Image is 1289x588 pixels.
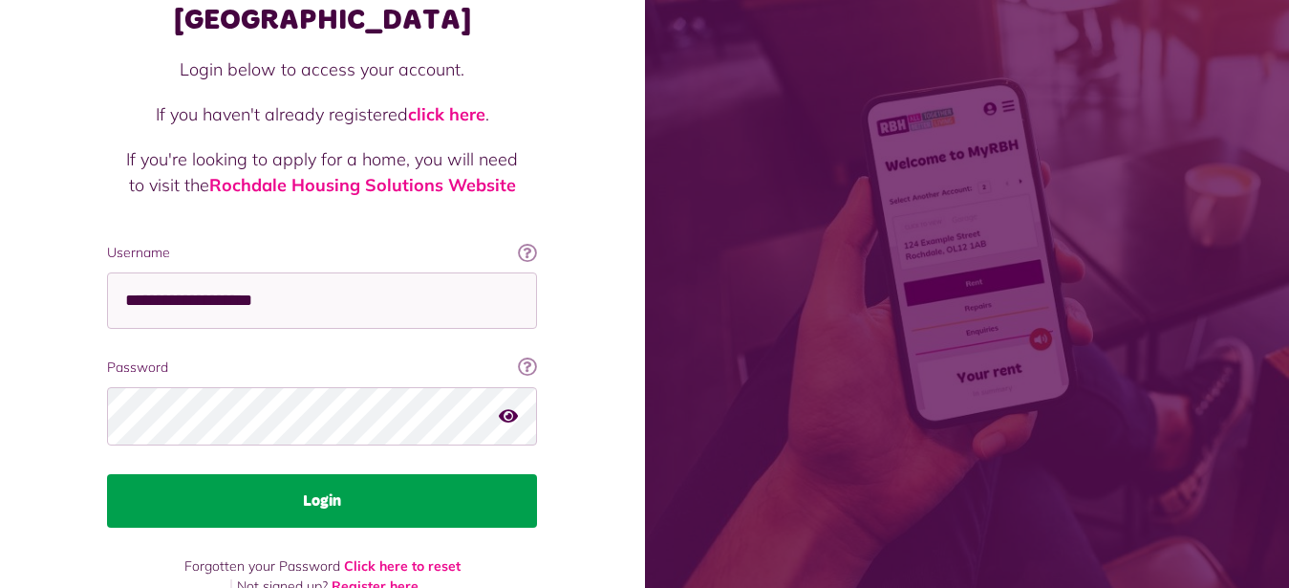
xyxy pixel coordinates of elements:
a: Click here to reset [344,557,461,575]
p: Login below to access your account. [126,56,518,82]
span: Forgotten your Password [184,557,340,575]
a: Rochdale Housing Solutions Website [209,174,516,196]
p: If you haven't already registered . [126,101,518,127]
a: click here [408,103,485,125]
label: Username [107,243,537,263]
button: Login [107,474,537,528]
p: If you're looking to apply for a home, you will need to visit the [126,146,518,198]
label: Password [107,358,537,378]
